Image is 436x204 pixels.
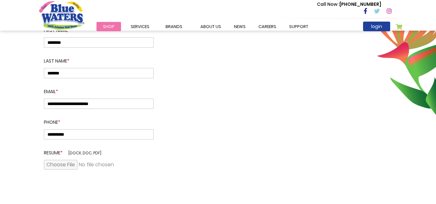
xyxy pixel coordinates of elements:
a: careers [252,22,283,31]
label: Resume [44,140,154,160]
span: Call Now : [317,1,340,7]
span: [docx, doc, pdf] [68,150,101,156]
p: [PHONE_NUMBER] [317,1,381,8]
label: Last Name [44,48,154,68]
a: login [363,22,390,31]
label: Email [44,78,154,99]
span: Shop [103,24,115,30]
label: First name [44,27,154,37]
label: Phone [44,109,154,129]
span: Brands [166,24,182,30]
a: support [283,22,315,31]
a: News [228,22,252,31]
a: about us [194,22,228,31]
span: Services [131,24,149,30]
a: store logo [39,1,84,29]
